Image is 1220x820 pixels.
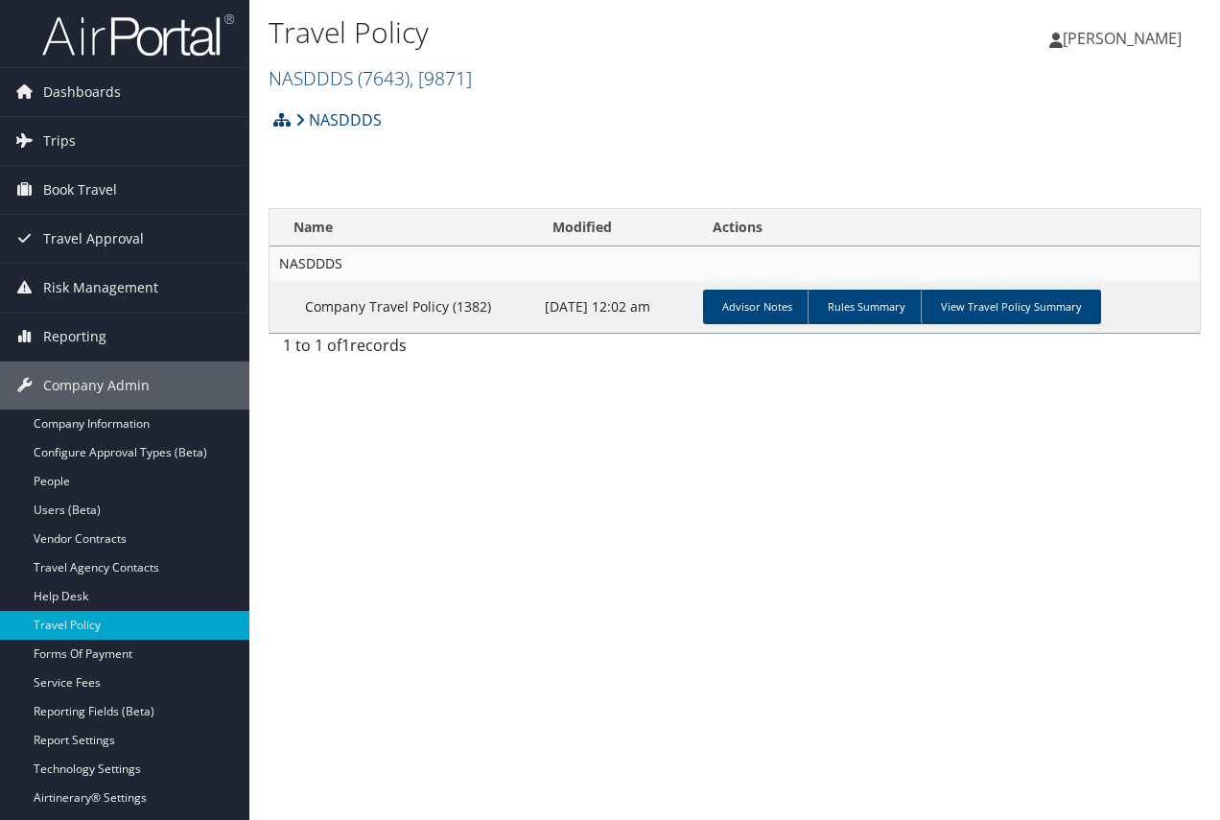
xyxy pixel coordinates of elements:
[43,264,158,312] span: Risk Management
[269,65,472,91] a: NASDDDS
[43,166,117,214] span: Book Travel
[43,362,150,410] span: Company Admin
[358,65,410,91] span: ( 7643 )
[283,334,487,366] div: 1 to 1 of records
[341,335,350,356] span: 1
[695,209,1200,246] th: Actions
[410,65,472,91] span: , [ 9871 ]
[535,281,695,333] td: [DATE] 12:02 am
[270,209,535,246] th: Name: activate to sort column ascending
[42,12,234,58] img: airportal-logo.png
[43,215,144,263] span: Travel Approval
[43,68,121,116] span: Dashboards
[43,313,106,361] span: Reporting
[270,246,1200,281] td: NASDDDS
[270,281,535,333] td: Company Travel Policy (1382)
[269,12,890,53] h1: Travel Policy
[808,290,925,324] a: Rules Summary
[1063,28,1182,49] span: [PERSON_NAME]
[703,290,811,324] a: Advisor Notes
[43,117,76,165] span: Trips
[921,290,1101,324] a: View Travel Policy Summary
[535,209,695,246] th: Modified: activate to sort column ascending
[1049,10,1201,67] a: [PERSON_NAME]
[295,101,382,139] a: NASDDDS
